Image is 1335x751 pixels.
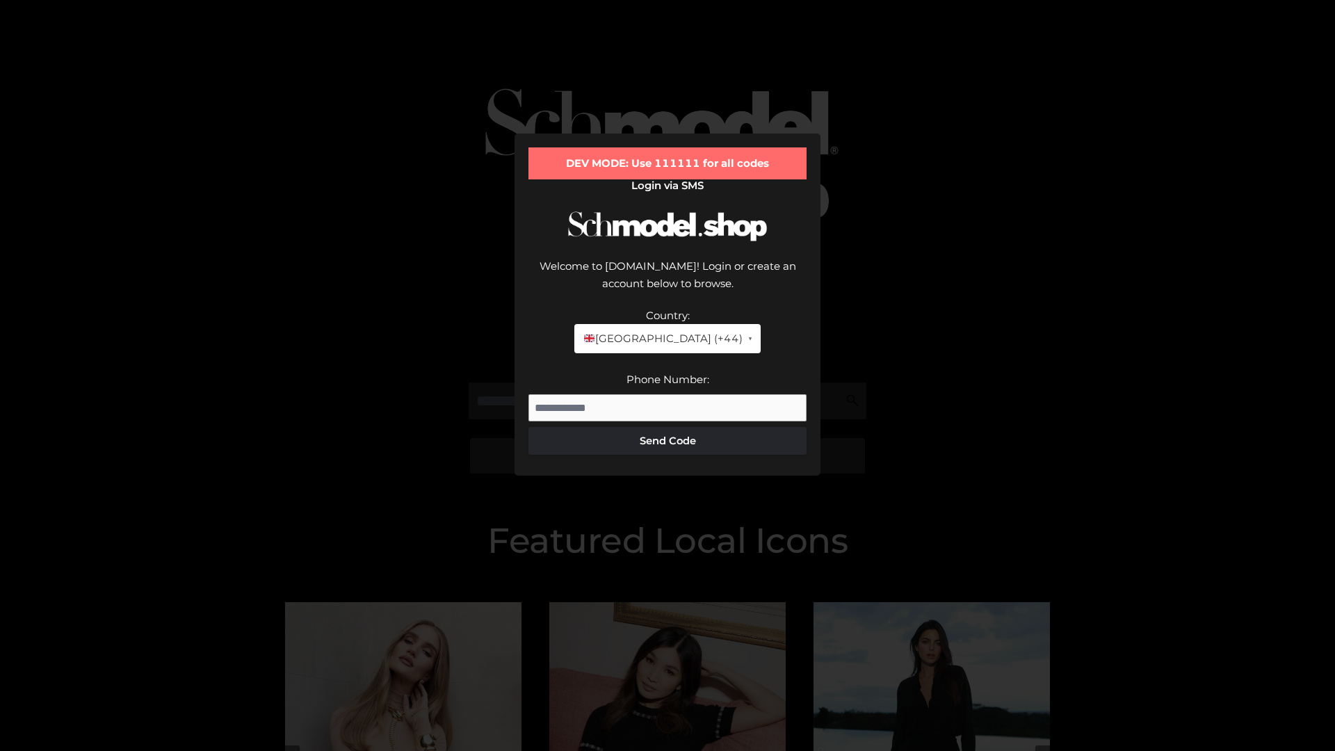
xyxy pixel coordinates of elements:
img: 🇬🇧 [584,333,594,344]
h2: Login via SMS [528,179,807,192]
label: Country: [646,309,690,322]
label: Phone Number: [626,373,709,386]
button: Send Code [528,427,807,455]
div: Welcome to [DOMAIN_NAME]! Login or create an account below to browse. [528,257,807,307]
img: Schmodel Logo [563,199,772,254]
div: DEV MODE: Use 111111 for all codes [528,147,807,179]
span: [GEOGRAPHIC_DATA] (+44) [583,330,742,348]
